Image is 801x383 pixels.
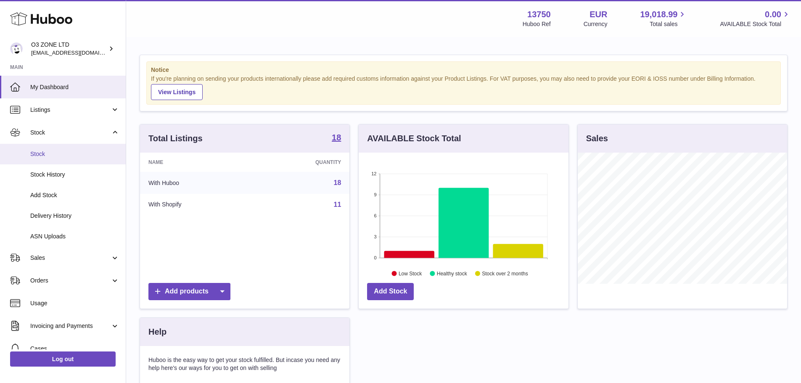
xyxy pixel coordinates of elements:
a: Log out [10,351,116,367]
span: [EMAIL_ADDRESS][DOMAIN_NAME] [31,49,124,56]
a: Add products [148,283,230,300]
text: 3 [374,234,377,239]
strong: 18 [332,133,341,142]
td: With Huboo [140,172,253,194]
span: Delivery History [30,212,119,220]
a: 18 [334,179,341,186]
span: ASN Uploads [30,232,119,240]
text: 0 [374,255,377,260]
text: Healthy stock [437,270,468,276]
span: Stock History [30,171,119,179]
text: Low Stock [399,270,422,276]
img: hello@o3zoneltd.co.uk [10,42,23,55]
span: 19,018.99 [640,9,677,20]
span: Add Stock [30,191,119,199]
a: View Listings [151,84,203,100]
span: AVAILABLE Stock Total [720,20,791,28]
div: If you're planning on sending your products internationally please add required customs informati... [151,75,776,100]
a: 11 [334,201,341,208]
span: Total sales [650,20,687,28]
strong: 13750 [527,9,551,20]
strong: EUR [590,9,607,20]
h3: Total Listings [148,133,203,144]
th: Quantity [253,153,350,172]
span: 0.00 [765,9,781,20]
th: Name [140,153,253,172]
h3: Sales [586,133,608,144]
h3: Help [148,326,167,338]
h3: AVAILABLE Stock Total [367,133,461,144]
strong: Notice [151,66,776,74]
td: With Shopify [140,194,253,216]
text: 9 [374,192,377,197]
a: Add Stock [367,283,414,300]
a: 0.00 AVAILABLE Stock Total [720,9,791,28]
span: Sales [30,254,111,262]
span: Usage [30,299,119,307]
span: Stock [30,150,119,158]
text: 6 [374,213,377,218]
span: Listings [30,106,111,114]
a: 18 [332,133,341,143]
div: Currency [584,20,608,28]
text: Stock over 2 months [482,270,528,276]
a: 19,018.99 Total sales [640,9,687,28]
span: My Dashboard [30,83,119,91]
text: 12 [372,171,377,176]
div: O3 ZONE LTD [31,41,107,57]
span: Cases [30,345,119,353]
span: Stock [30,129,111,137]
span: Orders [30,277,111,285]
span: Invoicing and Payments [30,322,111,330]
div: Huboo Ref [523,20,551,28]
p: Huboo is the easy way to get your stock fulfilled. But incase you need any help here's our ways f... [148,356,341,372]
